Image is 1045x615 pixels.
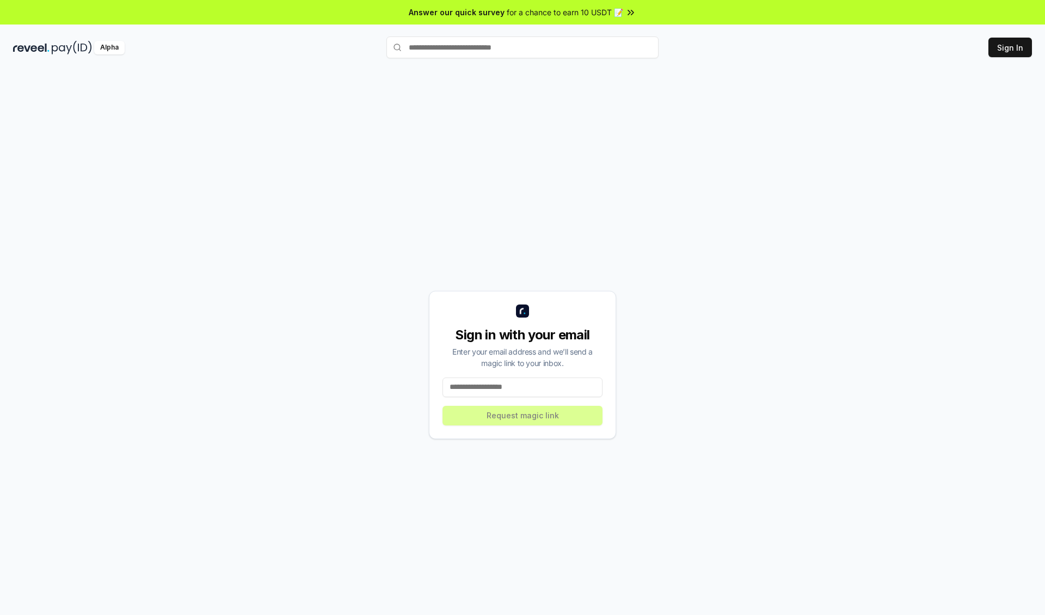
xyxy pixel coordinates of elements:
img: reveel_dark [13,41,50,54]
span: for a chance to earn 10 USDT 📝 [507,7,623,18]
div: Enter your email address and we’ll send a magic link to your inbox. [442,346,603,369]
img: logo_small [516,305,529,318]
button: Sign In [988,38,1032,57]
span: Answer our quick survey [409,7,505,18]
img: pay_id [52,41,92,54]
div: Alpha [94,41,125,54]
div: Sign in with your email [442,326,603,344]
